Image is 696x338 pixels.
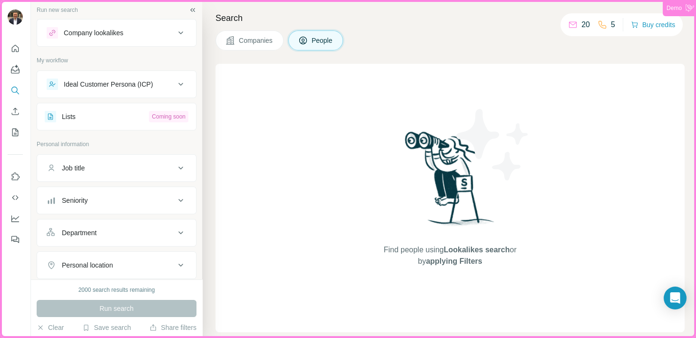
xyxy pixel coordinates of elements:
[62,228,97,238] div: Department
[667,4,682,12] span: Demo
[37,56,196,65] p: My workflow
[8,82,23,99] button: Search
[611,19,615,30] p: 5
[8,231,23,248] button: Feedback
[8,168,23,185] button: Use Surfe on LinkedIn
[37,105,196,128] button: ListsComing soon
[149,323,196,332] button: Share filters
[216,11,685,25] h4: Search
[37,21,196,44] button: Company lookalikes
[37,157,196,179] button: Job title
[10,65,20,74] img: Agents
[401,129,500,235] img: Surfe Illustration - Woman searching with binoculars
[8,40,23,57] button: Quick start
[686,4,694,12] img: Corner Ribbon
[8,189,23,206] button: Use Surfe API
[62,163,85,173] div: Job title
[374,244,526,267] span: Find people using or by
[37,140,196,149] p: Personal information
[631,18,675,31] button: Buy credits
[581,19,590,30] p: 20
[62,260,113,270] div: Personal location
[444,246,510,254] span: Lookalikes search
[37,6,78,14] div: Run new search
[62,112,76,121] div: Lists
[37,221,196,244] button: Department
[62,196,88,205] div: Seniority
[426,257,482,265] span: applying Filters
[8,103,23,120] button: Enrich CSV
[450,102,536,188] img: Surfe Illustration - Stars
[239,36,274,45] span: Companies
[64,80,153,89] div: Ideal Customer Persona (ICP)
[8,210,23,227] button: Dashboard
[8,124,23,141] button: My lists
[8,10,23,25] img: Avatar
[37,189,196,212] button: Seniority
[64,28,123,38] div: Company lookalikes
[78,286,155,294] div: 2000 search results remaining
[8,61,23,78] button: Agents Inbox
[664,287,686,309] div: Open Intercom Messenger
[82,323,131,332] button: Save search
[37,254,196,277] button: Personal location
[37,323,64,332] button: Clear
[149,111,188,122] div: Coming soon
[312,36,333,45] span: People
[37,73,196,96] button: Ideal Customer Persona (ICP)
